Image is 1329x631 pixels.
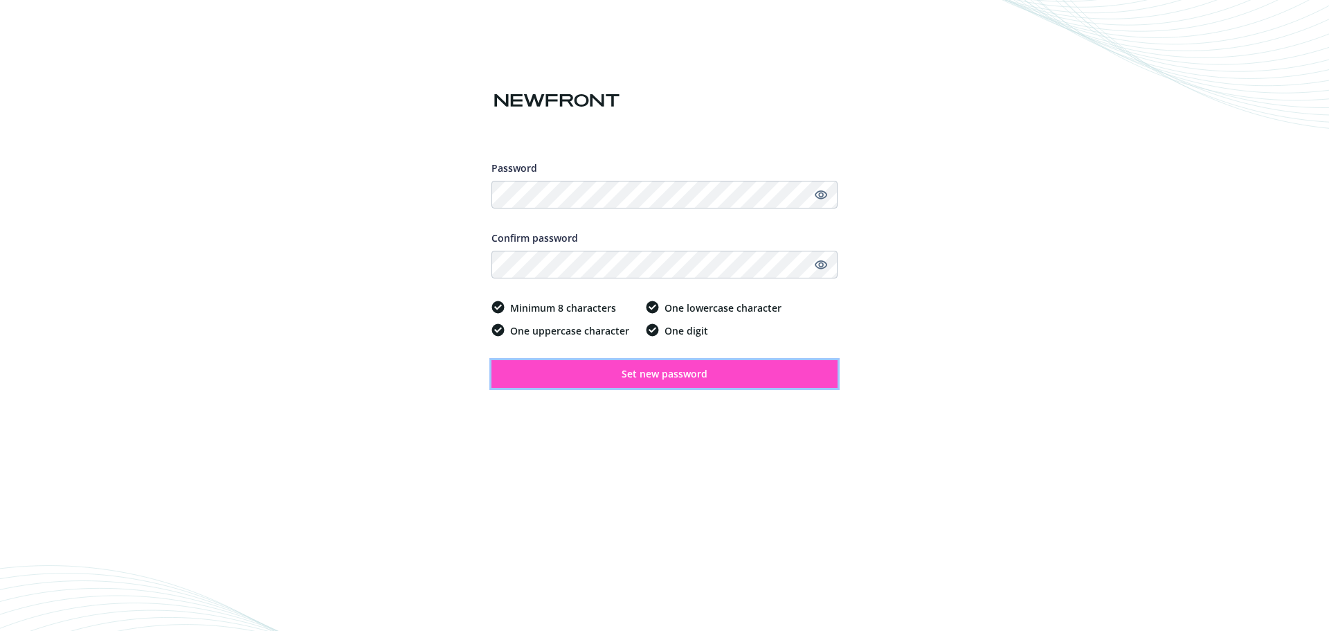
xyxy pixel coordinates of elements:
button: Set new password [491,360,838,388]
span: One uppercase character [510,323,629,338]
span: One lowercase character [664,301,781,315]
a: Show password [813,256,829,273]
span: Confirm password [491,231,578,245]
span: Minimum 8 characters [510,301,616,315]
span: One digit [664,323,708,338]
img: Newfront logo [491,89,622,113]
span: Set new password [622,367,707,380]
span: Password [491,161,537,175]
a: Show password [813,186,829,203]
